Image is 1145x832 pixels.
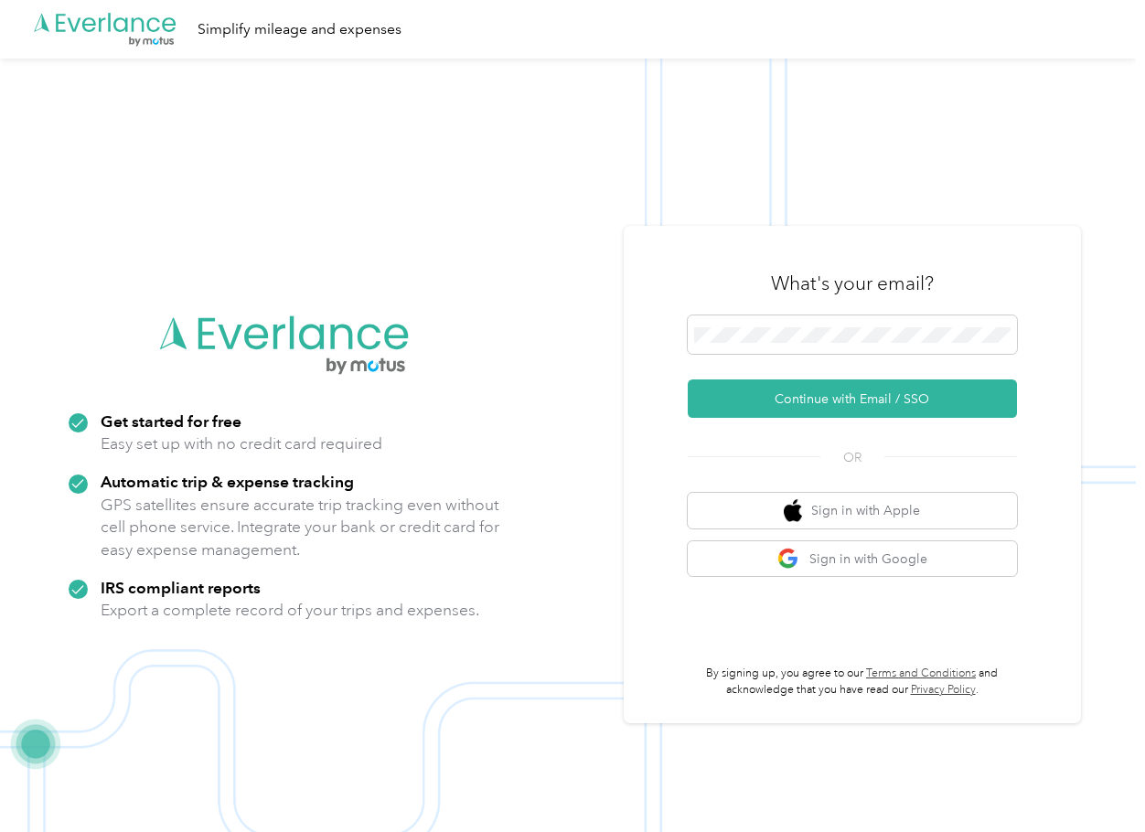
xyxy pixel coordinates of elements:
[688,541,1017,577] button: google logoSign in with Google
[688,666,1017,698] p: By signing up, you agree to our and acknowledge that you have read our .
[101,494,500,561] p: GPS satellites ensure accurate trip tracking even without cell phone service. Integrate your bank...
[688,379,1017,418] button: Continue with Email / SSO
[101,432,382,455] p: Easy set up with no credit card required
[866,667,976,680] a: Terms and Conditions
[101,599,479,622] p: Export a complete record of your trips and expenses.
[688,493,1017,528] button: apple logoSign in with Apple
[820,448,884,467] span: OR
[771,271,934,296] h3: What's your email?
[101,472,354,491] strong: Automatic trip & expense tracking
[777,548,800,571] img: google logo
[911,683,976,697] a: Privacy Policy
[101,411,241,431] strong: Get started for free
[784,499,802,522] img: apple logo
[101,578,261,597] strong: IRS compliant reports
[1043,730,1145,832] iframe: Everlance-gr Chat Button Frame
[198,18,401,41] div: Simplify mileage and expenses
